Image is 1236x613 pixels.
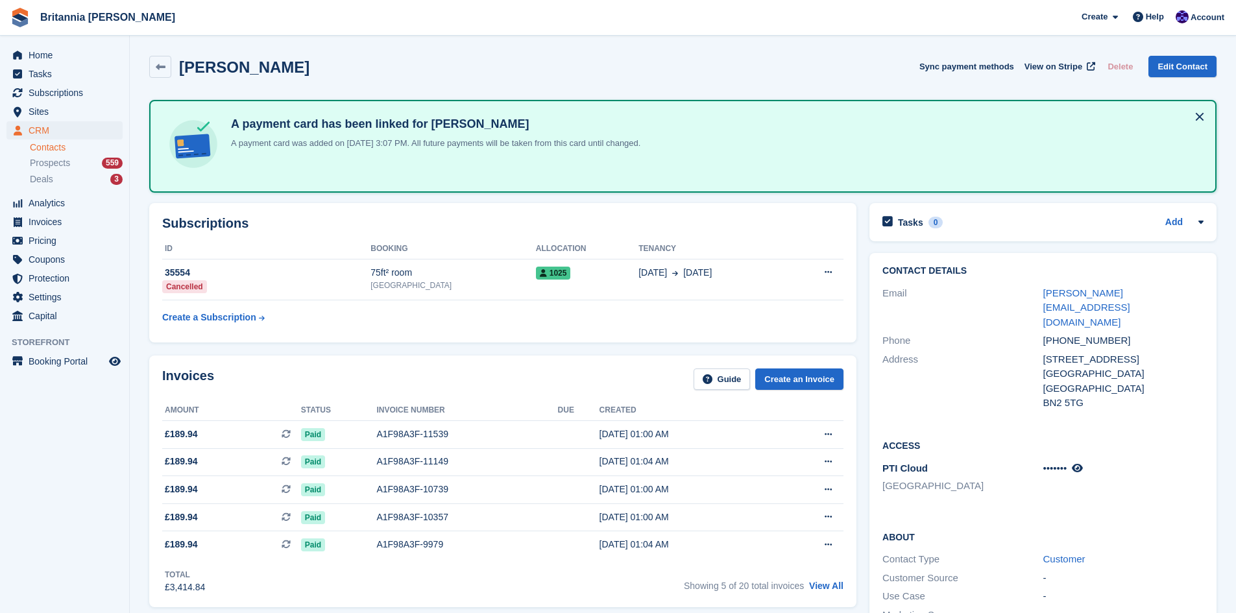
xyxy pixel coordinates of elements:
[882,571,1043,586] div: Customer Source
[600,427,775,441] div: [DATE] 01:00 AM
[29,288,106,306] span: Settings
[10,8,30,27] img: stora-icon-8386f47178a22dfd0bd8f6a31ec36ba5ce8667c1dd55bd0f319d3a0aa187defe.svg
[110,174,123,185] div: 3
[1024,60,1082,73] span: View on Stripe
[30,173,53,186] span: Deals
[376,427,557,441] div: A1F98A3F-11539
[600,511,775,524] div: [DATE] 01:00 AM
[376,483,557,496] div: A1F98A3F-10739
[6,65,123,83] a: menu
[6,84,123,102] a: menu
[35,6,180,28] a: Britannia [PERSON_NAME]
[684,581,804,591] span: Showing 5 of 20 total invoices
[29,46,106,64] span: Home
[882,552,1043,567] div: Contact Type
[809,581,843,591] a: View All
[882,589,1043,604] div: Use Case
[1019,56,1098,77] a: View on Stripe
[6,352,123,370] a: menu
[919,56,1014,77] button: Sync payment methods
[376,511,557,524] div: A1F98A3F-10357
[600,400,775,421] th: Created
[1191,11,1224,24] span: Account
[6,288,123,306] a: menu
[1102,56,1138,77] button: Delete
[162,216,843,231] h2: Subscriptions
[29,121,106,139] span: CRM
[882,266,1204,276] h2: Contact Details
[1043,571,1204,586] div: -
[6,46,123,64] a: menu
[1148,56,1217,77] a: Edit Contact
[162,266,370,280] div: 35554
[1146,10,1164,23] span: Help
[29,84,106,102] span: Subscriptions
[6,269,123,287] a: menu
[29,269,106,287] span: Protection
[694,368,751,390] a: Guide
[162,280,207,293] div: Cancelled
[6,194,123,212] a: menu
[29,194,106,212] span: Analytics
[107,354,123,369] a: Preview store
[6,250,123,269] a: menu
[6,232,123,250] a: menu
[29,65,106,83] span: Tasks
[226,117,640,132] h4: A payment card has been linked for [PERSON_NAME]
[6,307,123,325] a: menu
[30,141,123,154] a: Contacts
[6,102,123,121] a: menu
[1043,352,1204,367] div: [STREET_ADDRESS]
[301,511,325,524] span: Paid
[165,569,205,581] div: Total
[29,352,106,370] span: Booking Portal
[162,306,265,330] a: Create a Subscription
[370,239,535,259] th: Booking
[12,336,129,349] span: Storefront
[226,137,640,150] p: A payment card was added on [DATE] 3:07 PM. All future payments will be taken from this card unti...
[165,455,198,468] span: £189.94
[29,213,106,231] span: Invoices
[30,156,123,170] a: Prospects 559
[376,538,557,551] div: A1F98A3F-9979
[1043,381,1204,396] div: [GEOGRAPHIC_DATA]
[6,213,123,231] a: menu
[165,483,198,496] span: £189.94
[162,368,214,390] h2: Invoices
[1043,396,1204,411] div: BN2 5TG
[882,333,1043,348] div: Phone
[376,455,557,468] div: A1F98A3F-11149
[179,58,309,76] h2: [PERSON_NAME]
[536,239,638,259] th: Allocation
[301,483,325,496] span: Paid
[898,217,923,228] h2: Tasks
[376,400,557,421] th: Invoice number
[558,400,600,421] th: Due
[882,439,1204,451] h2: Access
[1043,333,1204,348] div: [PHONE_NUMBER]
[882,352,1043,411] div: Address
[1043,367,1204,381] div: [GEOGRAPHIC_DATA]
[882,479,1043,494] li: [GEOGRAPHIC_DATA]
[162,311,256,324] div: Create a Subscription
[882,463,928,474] span: PTI Cloud
[928,217,943,228] div: 0
[29,232,106,250] span: Pricing
[370,280,535,291] div: [GEOGRAPHIC_DATA]
[6,121,123,139] a: menu
[600,483,775,496] div: [DATE] 01:00 AM
[301,455,325,468] span: Paid
[162,239,370,259] th: ID
[301,400,377,421] th: Status
[165,538,198,551] span: £189.94
[102,158,123,169] div: 559
[30,173,123,186] a: Deals 3
[29,102,106,121] span: Sites
[600,538,775,551] div: [DATE] 01:04 AM
[1043,463,1067,474] span: •••••••
[301,538,325,551] span: Paid
[29,250,106,269] span: Coupons
[370,266,535,280] div: 75ft² room
[162,400,301,421] th: Amount
[600,455,775,468] div: [DATE] 01:04 AM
